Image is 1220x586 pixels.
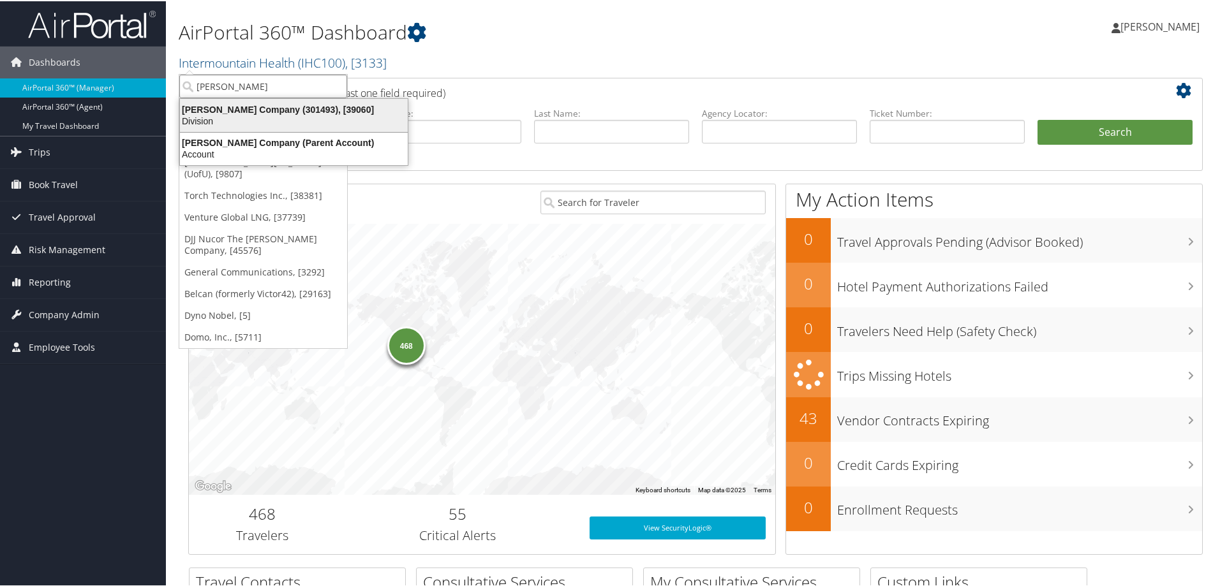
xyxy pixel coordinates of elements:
span: [PERSON_NAME] [1120,18,1200,33]
label: Agency Locator: [702,106,857,119]
a: 0Credit Cards Expiring [786,441,1202,485]
h3: Travelers Need Help (Safety Check) [837,315,1202,339]
span: Map data ©2025 [698,485,746,492]
h2: Airtinerary Lookup [198,79,1108,101]
a: View SecurityLogic® [590,515,766,538]
h1: AirPortal 360™ Dashboard [179,18,868,45]
div: [PERSON_NAME] Company (Parent Account) [172,136,415,147]
a: 0Hotel Payment Authorizations Failed [786,261,1202,306]
a: Trips Missing Hotels [786,351,1202,396]
a: Dyno Nobel, [5] [179,304,347,325]
a: [GEOGRAPHIC_DATA][US_STATE] (UofU), [9807] [179,150,347,184]
span: Dashboards [29,45,80,77]
a: Torch Technologies Inc., [38381] [179,184,347,205]
label: Ticket Number: [870,106,1025,119]
a: Terms (opens in new tab) [754,485,771,492]
img: airportal-logo.png [28,8,156,38]
h2: 468 [198,502,326,524]
div: 468 [387,325,425,363]
span: , [ 3133 ] [345,53,387,70]
a: 43Vendor Contracts Expiring [786,396,1202,441]
input: Search for Traveler [540,189,766,213]
h3: Credit Cards Expiring [837,449,1202,473]
a: 0Travelers Need Help (Safety Check) [786,306,1202,351]
button: Search [1038,119,1193,144]
div: [PERSON_NAME] Company (301493), [39060] [172,103,415,114]
h3: Hotel Payment Authorizations Failed [837,270,1202,295]
input: Search Accounts [179,73,347,97]
h3: Travel Approvals Pending (Advisor Booked) [837,226,1202,250]
h2: 55 [345,502,570,524]
h3: Trips Missing Hotels [837,360,1202,384]
div: Division [172,114,415,126]
a: 0Enrollment Requests [786,485,1202,530]
a: Intermountain Health [179,53,387,70]
a: Belcan (formerly Victor42), [29163] [179,282,347,304]
span: (at least one field required) [324,85,445,99]
span: ( IHC100 ) [298,53,345,70]
h2: 0 [786,316,831,338]
h2: 0 [786,272,831,293]
a: [PERSON_NAME] [1112,6,1212,45]
label: First Name: [366,106,521,119]
img: Google [192,477,234,494]
span: Risk Management [29,233,105,265]
h2: 0 [786,495,831,517]
span: Trips [29,135,50,167]
a: 0Travel Approvals Pending (Advisor Booked) [786,217,1202,261]
div: Account [172,147,415,159]
h2: 0 [786,227,831,249]
h3: Enrollment Requests [837,494,1202,518]
a: Open this area in Google Maps (opens a new window) [192,477,234,494]
h2: 43 [786,406,831,428]
span: Employee Tools [29,330,95,362]
a: Domo, Inc., [5711] [179,325,347,347]
h3: Critical Alerts [345,525,570,543]
h3: Travelers [198,525,326,543]
label: Last Name: [534,106,689,119]
h3: Vendor Contracts Expiring [837,404,1202,429]
a: Venture Global LNG, [37739] [179,205,347,227]
span: Reporting [29,265,71,297]
button: Keyboard shortcuts [636,485,690,494]
a: DJJ Nucor The [PERSON_NAME] Company, [45576] [179,227,347,260]
a: General Communications, [3292] [179,260,347,282]
span: Company Admin [29,298,100,330]
h2: 0 [786,451,831,472]
h1: My Action Items [786,185,1202,212]
span: Travel Approval [29,200,96,232]
span: Book Travel [29,168,78,200]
